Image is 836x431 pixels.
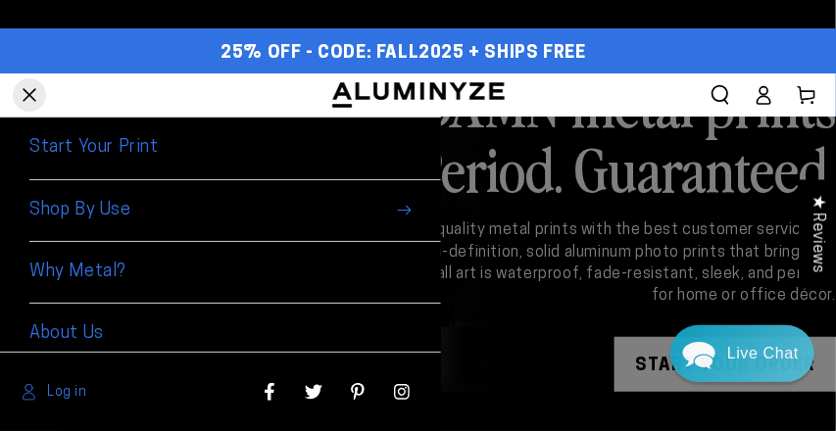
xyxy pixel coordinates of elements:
[47,380,87,405] span: Log in
[29,180,441,242] summary: Shop By Use
[29,242,441,304] a: Why Metal?
[727,325,799,382] div: Contact Us Directly
[670,325,814,382] div: Chat widget toggle
[29,118,441,179] a: Start Your Print
[699,73,742,117] summary: Search our site
[221,43,585,65] span: 25% OFF - Code: FALL2025 + Ships Free
[799,179,836,288] div: Click to open Judge.me floating reviews tab
[20,380,87,405] a: Log in
[29,304,441,365] a: About Us
[8,73,51,117] summary: Menu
